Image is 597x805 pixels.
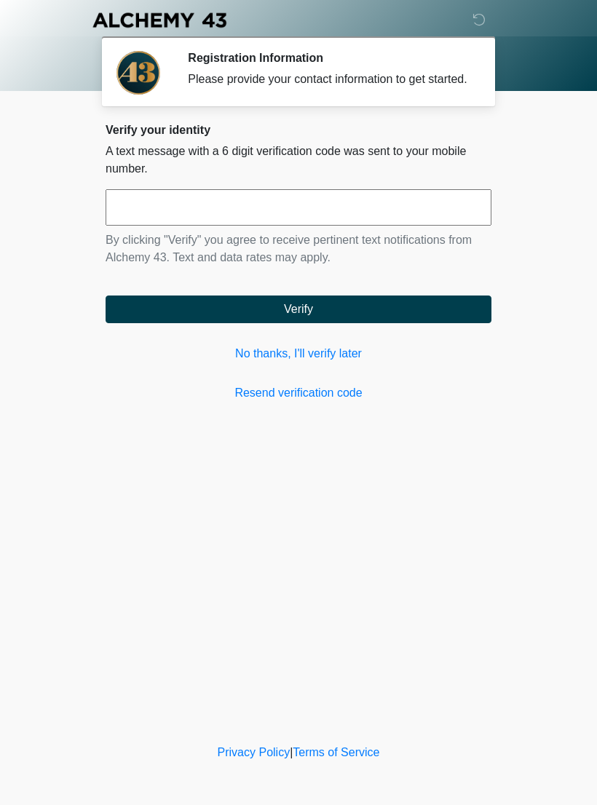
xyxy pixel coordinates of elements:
[106,143,491,178] p: A text message with a 6 digit verification code was sent to your mobile number.
[106,384,491,402] a: Resend verification code
[106,296,491,323] button: Verify
[290,746,293,758] a: |
[188,71,470,88] div: Please provide your contact information to get started.
[106,345,491,362] a: No thanks, I'll verify later
[116,51,160,95] img: Agent Avatar
[91,11,228,29] img: Alchemy 43 Logo
[293,746,379,758] a: Terms of Service
[218,746,290,758] a: Privacy Policy
[188,51,470,65] h2: Registration Information
[106,123,491,137] h2: Verify your identity
[106,231,491,266] p: By clicking "Verify" you agree to receive pertinent text notifications from Alchemy 43. Text and ...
